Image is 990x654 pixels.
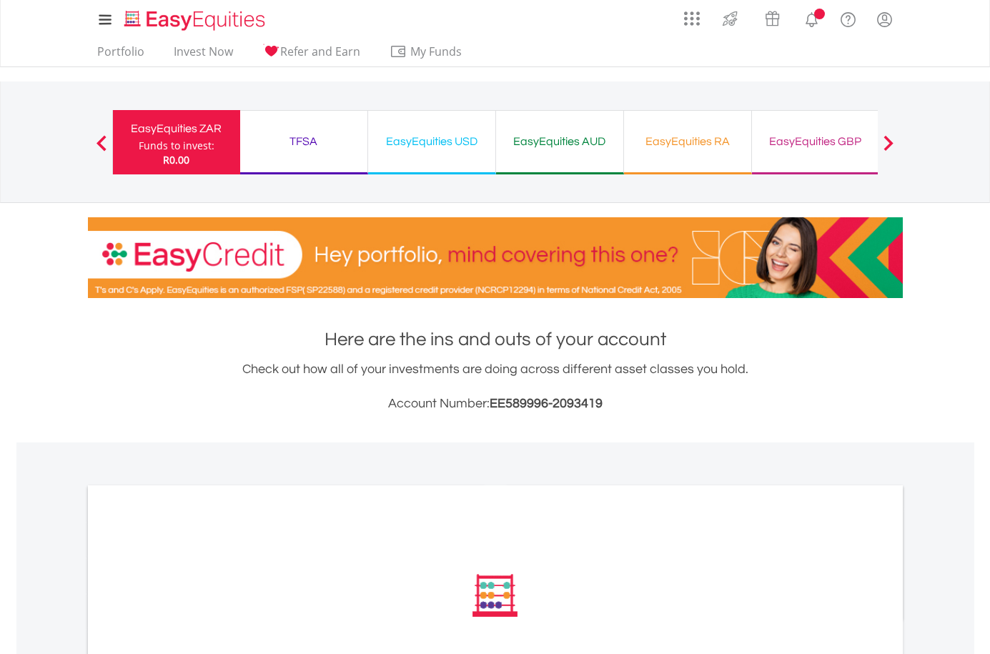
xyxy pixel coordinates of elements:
[88,360,903,414] div: Check out how all of your investments are doing across different asset classes you hold.
[139,139,214,153] div: Funds to invest:
[280,44,360,59] span: Refer and Earn
[390,42,483,61] span: My Funds
[377,132,487,152] div: EasyEquities USD
[168,44,239,66] a: Invest Now
[490,397,603,410] span: EE589996-2093419
[257,44,366,66] a: Refer and Earn
[88,217,903,298] img: EasyCredit Promotion Banner
[684,11,700,26] img: grid-menu-icon.svg
[761,7,784,30] img: vouchers-v2.svg
[88,327,903,352] h1: Here are the ins and outs of your account
[793,4,830,32] a: Notifications
[761,132,871,152] div: EasyEquities GBP
[119,4,271,32] a: Home page
[751,4,793,30] a: Vouchers
[91,44,150,66] a: Portfolio
[87,142,116,157] button: Previous
[874,142,903,157] button: Next
[866,4,903,35] a: My Profile
[122,119,232,139] div: EasyEquities ZAR
[675,4,709,26] a: AppsGrid
[88,394,903,414] h3: Account Number:
[505,132,615,152] div: EasyEquities AUD
[249,132,359,152] div: TFSA
[122,9,271,32] img: EasyEquities_Logo.png
[718,7,742,30] img: thrive-v2.svg
[163,153,189,167] span: R0.00
[633,132,743,152] div: EasyEquities RA
[830,4,866,32] a: FAQ's and Support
